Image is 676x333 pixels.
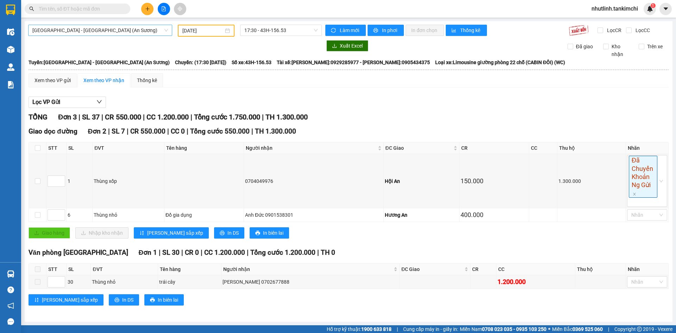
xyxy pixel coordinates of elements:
span: Lọc VP Gửi [32,98,60,106]
input: 11/09/2025 [182,27,224,35]
span: [PERSON_NAME] sắp xếp [147,229,203,237]
span: TH 1.300.000 [265,113,308,121]
th: ĐVT [91,264,158,275]
span: CR 0 [185,248,199,257]
input: Tìm tên, số ĐT hoặc mã đơn [39,5,122,13]
span: | [101,113,103,121]
span: Giao dọc đường [29,127,77,135]
button: sort-ascending[PERSON_NAME] sắp xếp [134,227,209,239]
span: file-add [161,6,166,11]
span: | [247,248,249,257]
span: Tổng cước 550.000 [190,127,250,135]
span: download [332,43,337,49]
th: Tên hàng [164,142,244,154]
span: Đã Chuyển Khoản Ng Gửi [629,156,657,198]
span: | [317,248,319,257]
span: aim [177,6,182,11]
div: 1.200.000 [497,277,574,287]
button: printerIn biên lai [250,227,289,239]
span: Trên xe [644,43,665,50]
button: file-add [158,3,170,15]
th: CC [529,142,557,154]
span: Người nhận [223,265,392,273]
button: caret-down [659,3,672,15]
span: Số xe: 43H-156.53 [232,58,271,66]
button: printerIn DS [214,227,244,239]
span: In DS [227,229,239,237]
span: caret-down [663,6,669,12]
img: solution-icon [7,81,14,88]
button: sort-ascending[PERSON_NAME] sắp xếp [29,294,104,306]
span: nhutlinh.tankimchi [586,4,644,13]
span: | [262,113,264,121]
span: Người nhận [246,144,376,152]
span: copyright [637,327,642,332]
span: sort-ascending [34,297,39,303]
div: 1 [68,177,91,185]
strong: 0708 023 035 - 0935 103 250 [482,326,546,332]
span: Kho nhận [609,43,633,58]
span: SL 7 [112,127,125,135]
span: TỔNG [29,113,48,121]
span: plus [145,6,150,11]
span: Lọc CR [604,26,622,34]
div: Hội An [385,177,458,185]
span: Đơn 3 [58,113,77,121]
span: | [190,113,192,121]
button: syncLàm mới [325,25,366,36]
span: Văn phòng [GEOGRAPHIC_DATA] [29,248,128,257]
th: ĐVT [93,142,164,154]
th: Tên hàng [158,264,221,275]
div: [PERSON_NAME] 0702677888 [223,278,398,286]
img: warehouse-icon [7,28,14,36]
th: Thu hộ [575,264,626,275]
span: | [187,127,188,135]
span: | [201,248,202,257]
span: printer [114,297,119,303]
span: 1 [652,3,654,8]
span: down [96,99,102,105]
sup: 1 [651,3,656,8]
span: printer [255,230,260,236]
div: Thống kê [137,76,157,84]
span: Thống kê [460,26,481,34]
button: printerIn biên lai [144,294,184,306]
button: bar-chartThống kê [446,25,487,36]
strong: 0369 525 060 [572,326,603,332]
span: CR 550.000 [105,113,141,121]
span: Tổng cước 1.750.000 [194,113,260,121]
span: In DS [122,296,133,304]
span: | [251,127,253,135]
span: Loại xe: Limousine giường phòng 22 chỗ (CABIN ĐÔI) (WC) [435,58,565,66]
span: Tài xế: [PERSON_NAME]:0929285977 - [PERSON_NAME]:0905434375 [277,58,430,66]
th: CR [470,264,497,275]
span: Tổng cước 1.200.000 [250,248,315,257]
span: In phơi [382,26,398,34]
span: CC 1.200.000 [146,113,189,121]
span: Đã giao [573,43,596,50]
div: 0704049976 [245,177,382,185]
span: 17:30 - 43H-156.53 [244,25,318,36]
div: Thùng nhỏ [94,211,163,219]
span: CR 550.000 [130,127,165,135]
div: trái cây [159,278,220,286]
th: STT [46,264,67,275]
th: Thu hộ [557,142,626,154]
div: Nhãn [628,144,666,152]
div: Xem theo VP nhận [83,76,124,84]
div: 400.000 [461,210,528,220]
div: Hương An [385,211,458,219]
span: Đơn 2 [88,127,107,135]
span: question-circle [7,286,14,293]
button: aim [174,3,186,15]
span: TH 1.300.000 [255,127,296,135]
span: In biên lai [263,229,283,237]
div: 30 [68,278,89,286]
span: Sài Gòn - Đà Nẵng (An Sương) [32,25,168,36]
img: 9k= [569,25,589,36]
span: In biên lai [158,296,178,304]
th: STT [46,142,67,154]
span: | [181,248,183,257]
img: logo-vxr [6,5,15,15]
span: | [127,127,129,135]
